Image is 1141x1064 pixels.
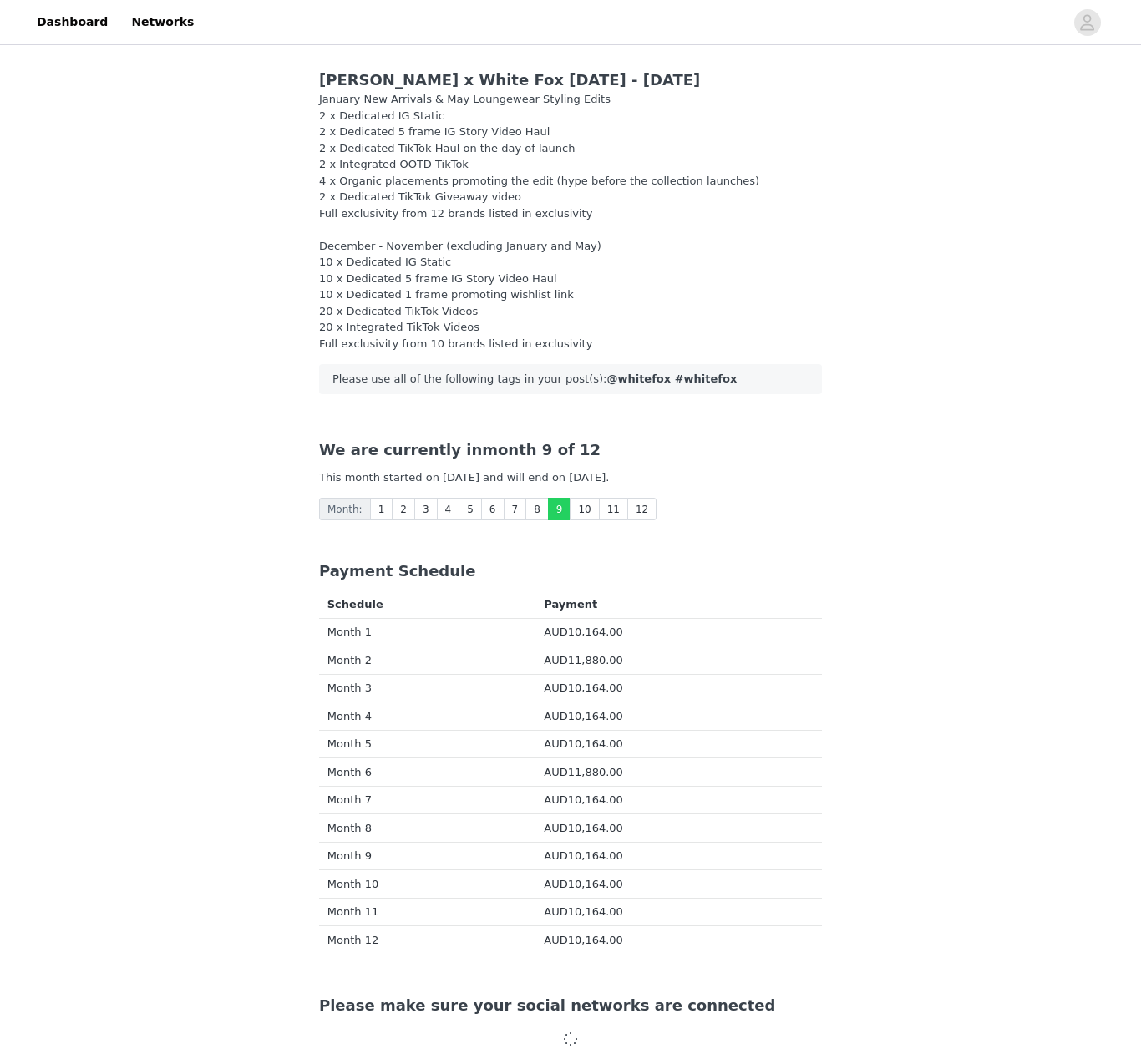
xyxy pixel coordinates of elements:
[319,646,536,675] td: Month 2
[319,898,536,926] td: Month 11
[548,498,571,520] a: 9
[504,498,527,520] a: 7
[544,878,623,890] span: AUD10,164.00
[319,926,536,954] td: Month 12
[392,498,415,520] a: 2
[319,842,536,870] td: Month 9
[544,626,623,638] span: AUD10,164.00
[536,590,822,618] th: Payment
[414,498,438,520] a: 3
[370,498,393,520] a: 1
[544,737,623,750] span: AUD10,164.00
[319,71,700,89] span: [PERSON_NAME] x White Fox [DATE] - [DATE]
[437,498,460,520] a: 4
[481,498,505,520] a: 6
[570,498,599,520] a: 10
[544,822,623,834] span: AUD10,164.00
[319,814,536,843] td: Month 8
[319,758,536,787] td: Month 6
[319,364,822,394] div: Please use all of the following tags in your post(s):
[121,3,204,41] a: Networks
[599,498,628,520] a: 11
[319,471,609,484] span: This month started on [DATE] and will end on [DATE].
[27,3,118,41] a: Dashboard
[319,91,822,352] div: January New Arrivals & May Loungewear Styling Edits 2 x Dedicated IG Static 2 x Dedicated 5 frame...
[319,786,536,814] td: Month 7
[319,590,536,618] th: Schedule
[1079,9,1095,36] div: avatar
[319,702,536,731] td: Month 4
[544,905,623,918] span: AUD10,164.00
[627,498,657,520] a: 12
[319,560,822,582] div: Payment Schedule
[544,654,623,666] span: AUD11,880.00
[606,372,737,385] strong: @whitefox #whitefox
[544,793,623,806] span: AUD10,164.00
[525,498,549,520] a: 8
[544,849,623,862] span: AUD10,164.00
[544,681,623,694] span: AUD10,164.00
[544,766,623,778] span: AUD11,880.00
[544,710,623,722] span: AUD10,164.00
[319,994,822,1016] div: Please make sure your social networks are connected
[544,934,623,946] span: AUD10,164.00
[319,730,536,758] td: Month 5
[319,618,536,646] td: Month 1
[319,441,601,459] span: month 9 of 12
[319,441,482,459] span: We are currently in
[319,870,536,899] td: Month 10
[319,674,536,702] td: Month 3
[459,498,482,520] a: 5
